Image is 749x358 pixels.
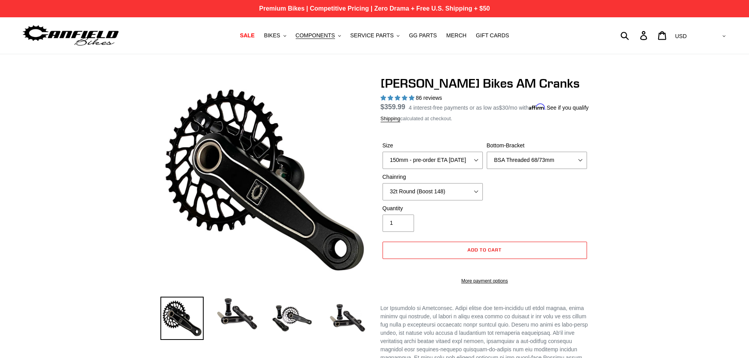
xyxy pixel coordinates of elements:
[296,32,335,39] span: COMPONENTS
[446,32,466,39] span: MERCH
[240,32,254,39] span: SALE
[381,115,589,123] div: calculated at checkout.
[381,103,405,111] span: $359.99
[383,242,587,259] button: Add to cart
[416,95,442,101] span: 86 reviews
[383,141,483,150] label: Size
[381,116,401,122] a: Shipping
[264,32,280,39] span: BIKES
[547,105,589,111] a: See if you qualify - Learn more about Affirm Financing (opens in modal)
[476,32,509,39] span: GIFT CARDS
[260,30,290,41] button: BIKES
[529,103,545,110] span: Affirm
[383,173,483,181] label: Chainring
[326,297,369,340] img: Load image into Gallery viewer, CANFIELD-AM_DH-CRANKS
[350,32,394,39] span: SERVICE PARTS
[381,95,416,101] span: 4.97 stars
[487,141,587,150] label: Bottom-Bracket
[346,30,403,41] button: SERVICE PARTS
[22,23,120,48] img: Canfield Bikes
[405,30,441,41] a: GG PARTS
[383,277,587,285] a: More payment options
[409,32,437,39] span: GG PARTS
[215,297,259,331] img: Load image into Gallery viewer, Canfield Cranks
[236,30,258,41] a: SALE
[472,30,513,41] a: GIFT CARDS
[499,105,508,111] span: $30
[442,30,470,41] a: MERCH
[160,297,204,340] img: Load image into Gallery viewer, Canfield Bikes AM Cranks
[292,30,345,41] button: COMPONENTS
[271,297,314,340] img: Load image into Gallery viewer, Canfield Bikes AM Cranks
[381,76,589,91] h1: [PERSON_NAME] Bikes AM Cranks
[467,247,502,253] span: Add to cart
[625,27,645,44] input: Search
[383,204,483,213] label: Quantity
[409,102,589,112] p: 4 interest-free payments or as low as /mo with .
